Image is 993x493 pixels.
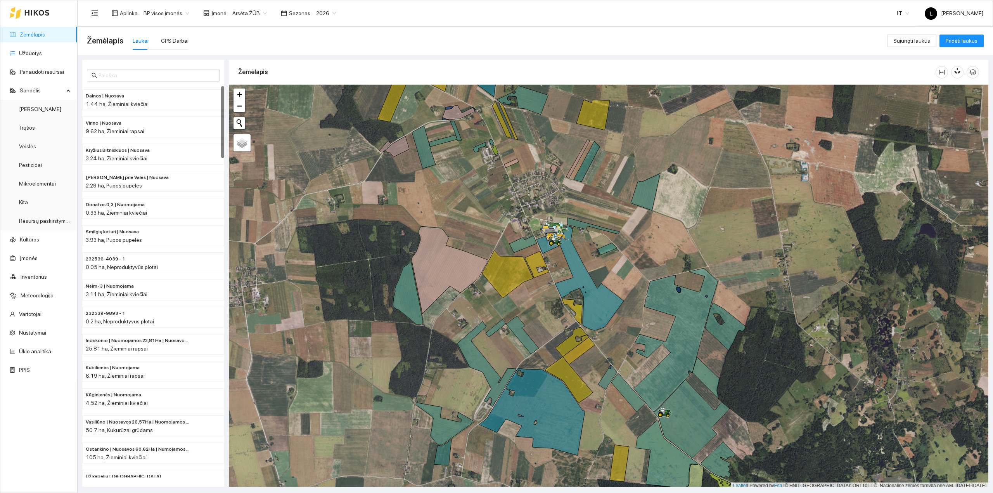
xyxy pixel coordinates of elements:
a: Pridėti laukus [939,38,984,44]
a: Meteorologija [21,292,54,299]
a: Zoom in [234,89,245,100]
span: search [92,73,97,78]
span: menu-fold [91,10,98,17]
a: PPIS [19,367,30,373]
span: 6.19 ha, Žieminiai rapsai [86,373,145,379]
span: shop [203,10,209,16]
a: Zoom out [234,100,245,112]
span: Neim-3 | Nuomojama [86,283,134,290]
a: Inventorius [21,274,47,280]
div: GPS Darbai [161,36,189,45]
a: Žemėlapis [20,31,45,38]
span: Rolando prie Valės | Nuosava [86,174,169,181]
a: Layers [234,134,251,151]
span: 0.33 ha, Žieminiai kviečiai [86,210,147,216]
span: 2.29 ha, Pupos pupelės [86,182,142,189]
a: Pesticidai [19,162,42,168]
span: 232539-9893 - 1 [86,310,125,317]
span: Sezonas : [289,9,311,17]
button: column-width [936,66,948,78]
span: Kubilienės | Nuomojama [86,364,140,371]
span: Už kapelių | Nuosava [86,473,161,480]
span: 232536-4039 - 1 [86,255,125,263]
span: 0.05 ha, Neproduktyvūs plotai [86,264,158,270]
span: calendar [281,10,287,16]
span: Pridėti laukus [946,36,977,45]
span: Žemėlapis [87,35,123,47]
a: Kultūros [20,236,39,243]
span: 50.7 ha, Kukurūzai grūdams [86,427,153,433]
span: Virino | Nuosava [86,120,121,127]
span: Vasiliūno | Nuosavos 26,57Ha | Nuomojamos 24,15Ha [86,418,190,426]
a: Ūkio analitika [19,348,51,354]
span: Įmonė : [211,9,228,17]
span: | [784,483,785,488]
span: Indrikonio | Nuomojamos 22,81Ha | Nuosavos 3,00 Ha [86,337,190,344]
a: Užduotys [19,50,42,56]
span: LT [897,7,909,19]
a: Vartotojai [19,311,42,317]
span: BP visos įmonės [144,7,189,19]
span: 105 ha, Žieminiai kviečiai [86,454,147,460]
span: + [237,89,242,99]
span: Smilgių keturi | Nuosava [86,228,139,236]
span: 3.93 ha, Pupos pupelės [86,237,142,243]
span: Kryžius Bitniškiuos | Nuosava [86,147,150,154]
a: [PERSON_NAME] [19,106,61,112]
button: menu-fold [87,5,102,21]
a: Trąšos [19,125,35,131]
a: Nustatymai [19,330,46,336]
span: column-width [936,69,948,75]
button: Initiate a new search [234,117,245,129]
button: Pridėti laukus [939,35,984,47]
span: 9.62 ha, Žieminiai rapsai [86,128,144,134]
a: Mikroelementai [19,181,56,187]
span: 4.52 ha, Žieminiai kviečiai [86,400,148,406]
div: Žemėlapis [238,61,936,83]
a: Kita [19,199,28,205]
a: Resursų paskirstymas [19,218,71,224]
span: 3.11 ha, Žieminiai kviečiai [86,291,147,297]
span: Sandėlis [20,83,64,98]
span: [PERSON_NAME] [925,10,983,16]
span: Kūginienės | Nuomojama [86,391,141,399]
span: 3.24 ha, Žieminiai kviečiai [86,155,147,161]
span: 25.81 ha, Žieminiai rapsai [86,345,148,352]
span: Arsėta ŽŪB [232,7,267,19]
span: layout [112,10,118,16]
a: Esri [774,483,782,488]
span: Dainos | Nuosava [86,92,124,100]
div: Laukai [133,36,149,45]
a: Panaudoti resursai [20,69,64,75]
span: L [930,7,932,20]
a: Veislės [19,143,36,149]
a: Leaflet [733,483,747,488]
span: Donatos 0,3 | Nuomojama [86,201,145,208]
button: Sujungti laukus [887,35,936,47]
span: 2026 [316,7,336,19]
span: Aplinka : [120,9,139,17]
span: 0.2 ha, Neproduktyvūs plotai [86,318,154,325]
span: Ostankino | Nuosavos 60,62Ha | Numojamos 44,38Ha [86,446,190,453]
a: Sujungti laukus [887,38,936,44]
div: | Powered by © HNIT-[GEOGRAPHIC_DATA]; ORT10LT ©, Nacionalinė žemės tarnyba prie AM, [DATE]-[DATE] [731,483,988,489]
span: Sujungti laukus [893,36,930,45]
input: Paieška [99,71,215,80]
span: − [237,101,242,111]
span: 1.44 ha, Žieminiai kviečiai [86,101,149,107]
a: Įmonės [20,255,38,261]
